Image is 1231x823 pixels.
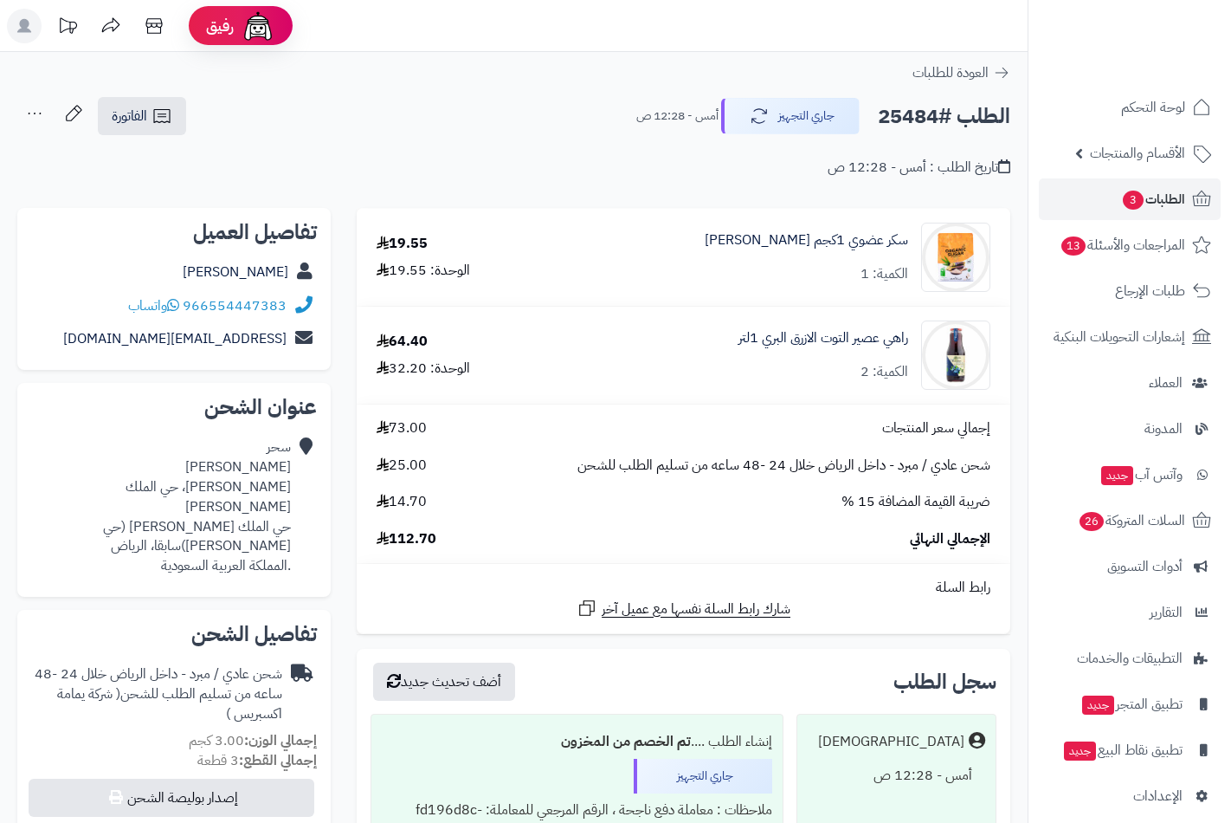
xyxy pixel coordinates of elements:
[1039,362,1221,404] a: العملاء
[244,730,317,751] strong: إجمالي الوزن:
[1039,454,1221,496] a: وآتس آبجديد
[1039,270,1221,312] a: طلبات الإرجاع
[738,328,908,348] a: راهي عصير التوت الازرق البري 1لتر
[1062,738,1183,762] span: تطبيق نقاط البيع
[63,328,287,349] a: [EMAIL_ADDRESS][DOMAIN_NAME]
[912,62,1010,83] a: العودة للطلبات
[377,492,427,512] span: 14.70
[818,732,964,752] div: [DEMOGRAPHIC_DATA]
[46,9,89,48] a: تحديثات المنصة
[1090,141,1185,165] span: الأقسام والمنتجات
[1039,684,1221,725] a: تطبيق المتجرجديد
[57,684,282,724] span: ( شركة يمامة اكسبريس )
[1039,638,1221,679] a: التطبيقات والخدمات
[373,663,515,701] button: أضف تحديث جديد
[1039,408,1221,450] a: المدونة
[197,750,317,771] small: 3 قطعة
[31,624,317,645] h2: تفاصيل الشحن
[1054,325,1185,349] span: إشعارات التحويلات البنكية
[1123,191,1144,210] span: 3
[377,234,428,254] div: 19.55
[1060,233,1185,257] span: المراجعات والأسئلة
[1039,87,1221,128] a: لوحة التحكم
[1149,371,1183,395] span: العملاء
[1144,417,1183,441] span: المدونة
[1113,47,1215,83] img: logo-2.png
[1121,95,1185,120] span: لوحة التحكم
[1080,692,1183,716] span: تطبيق المتجر
[841,492,990,512] span: ضريبة القيمة المضافة 15 %
[1150,600,1183,625] span: التقارير
[98,97,186,135] a: الفاتورة
[128,295,179,316] a: واتساب
[1039,316,1221,358] a: إشعارات التحويلات البنكية
[1039,775,1221,817] a: الإعدادات
[29,779,314,817] button: إصدار بوليصة الشحن
[1133,784,1183,808] span: الإعدادات
[382,725,772,759] div: إنشاء الطلب ....
[31,397,317,418] h2: عنوان الشحن
[893,671,996,692] h3: سجل الطلب
[860,264,908,284] div: الكمية: 1
[1039,592,1221,633] a: التقارير
[1039,729,1221,771] a: تطبيق نقاط البيعجديد
[636,107,719,125] small: أمس - 12:28 ص
[860,362,908,382] div: الكمية: 2
[31,437,291,576] div: سحر [PERSON_NAME] [PERSON_NAME]، حي الملك [PERSON_NAME] حي الملك [PERSON_NAME] (حي [PERSON_NAME])...
[1101,466,1133,485] span: جديد
[705,230,908,250] a: سكر عضوي 1كجم [PERSON_NAME]
[31,664,282,724] div: شحن عادي / مبرد - داخل الرياض خلال 24 -48 ساعه من تسليم الطلب للشحن
[377,261,470,281] div: الوحدة: 19.55
[634,759,772,794] div: جاري التجهيز
[577,598,790,619] a: شارك رابط السلة نفسها مع عميل آخر
[922,223,989,292] img: 1750170971-6290360089492%20-90x90.jpg
[1064,742,1096,761] span: جديد
[1039,178,1221,220] a: الطلبات3
[1061,237,1086,256] span: 13
[878,99,1010,134] h2: الطلب #25484
[577,456,990,476] span: شحن عادي / مبرد - داخل الرياض خلال 24 -48 ساعه من تسليم الطلب للشحن
[1080,512,1104,531] span: 26
[31,222,317,243] h2: تفاصيل العميل
[377,332,428,352] div: 64.40
[183,262,288,282] a: [PERSON_NAME]
[561,731,691,752] b: تم الخصم من المخزون
[1121,187,1185,211] span: الطلبات
[602,599,790,619] span: شارك رابط السلة نفسها مع عميل آخر
[1082,696,1114,715] span: جديد
[1078,509,1185,533] span: السلات المتروكة
[241,9,275,43] img: ai-face.png
[1077,646,1183,671] span: التطبيقات والخدمات
[377,529,436,549] span: 112.70
[377,418,427,438] span: 73.00
[922,321,989,390] img: 1759743628-0609143662634-90x90.jpg
[112,106,147,126] span: الفاتورة
[364,578,1003,598] div: رابط السلة
[721,98,860,134] button: جاري التجهيز
[1107,554,1183,579] span: أدوات التسويق
[1039,500,1221,541] a: السلات المتروكة26
[377,456,427,476] span: 25.00
[828,158,1010,178] div: تاريخ الطلب : أمس - 12:28 ص
[239,750,317,771] strong: إجمالي القطع:
[189,730,317,751] small: 3.00 كجم
[912,62,989,83] span: العودة للطلبات
[1039,546,1221,587] a: أدوات التسويق
[882,418,990,438] span: إجمالي سعر المنتجات
[808,759,985,793] div: أمس - 12:28 ص
[206,16,234,36] span: رفيق
[377,359,470,379] div: الوحدة: 32.20
[1115,279,1185,303] span: طلبات الإرجاع
[1039,224,1221,266] a: المراجعات والأسئلة13
[183,295,287,316] a: 966554447383
[910,529,990,549] span: الإجمالي النهائي
[1099,463,1183,487] span: وآتس آب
